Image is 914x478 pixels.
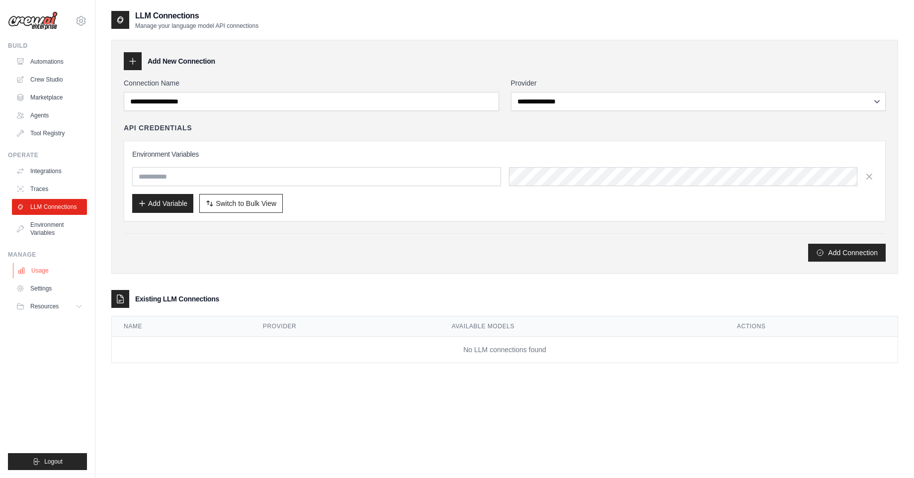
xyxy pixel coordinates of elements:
h4: API Credentials [124,123,192,133]
h3: Add New Connection [148,56,215,66]
div: Operate [8,151,87,159]
button: Logout [8,453,87,470]
label: Provider [511,78,886,88]
a: Environment Variables [12,217,87,241]
a: Integrations [12,163,87,179]
a: Tool Registry [12,125,87,141]
a: Crew Studio [12,72,87,88]
a: LLM Connections [12,199,87,215]
div: Build [8,42,87,50]
a: Agents [12,107,87,123]
a: Settings [12,281,87,296]
button: Switch to Bulk View [199,194,283,213]
h3: Existing LLM Connections [135,294,219,304]
th: Name [112,316,251,337]
button: Add Connection [808,244,886,262]
th: Provider [251,316,440,337]
span: Switch to Bulk View [216,198,276,208]
button: Add Variable [132,194,193,213]
div: Manage [8,251,87,259]
th: Available Models [440,316,725,337]
span: Resources [30,302,59,310]
a: Usage [13,263,88,279]
h2: LLM Connections [135,10,258,22]
label: Connection Name [124,78,499,88]
button: Resources [12,298,87,314]
img: Logo [8,11,58,30]
span: Logout [44,458,63,466]
th: Actions [725,316,898,337]
a: Automations [12,54,87,70]
a: Traces [12,181,87,197]
td: No LLM connections found [112,337,898,363]
a: Marketplace [12,90,87,105]
h3: Environment Variables [132,149,877,159]
p: Manage your language model API connections [135,22,258,30]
